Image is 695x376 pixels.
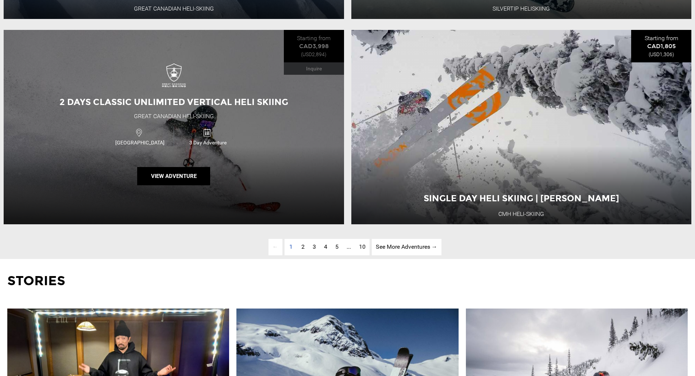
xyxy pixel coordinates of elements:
span: 2 Days Classic Unlimited Vertical Heli Skiing [59,97,288,107]
span: ... [347,243,351,250]
span: 2 [301,243,305,250]
a: See More Adventures → page [372,239,441,255]
span: 3 [313,243,316,250]
span: 4 [324,243,327,250]
button: View Adventure [137,167,210,185]
span: 5 [335,243,339,250]
span: 10 [359,243,366,250]
ul: Pagination [254,239,441,255]
p: Stories [7,272,688,290]
span: 1 [285,239,297,255]
img: images [159,63,188,92]
span: [GEOGRAPHIC_DATA] [106,139,174,146]
div: Great Canadian Heli-Skiing [134,112,214,121]
span: 3 Day Adventure [174,139,242,146]
span: ← [269,239,282,255]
